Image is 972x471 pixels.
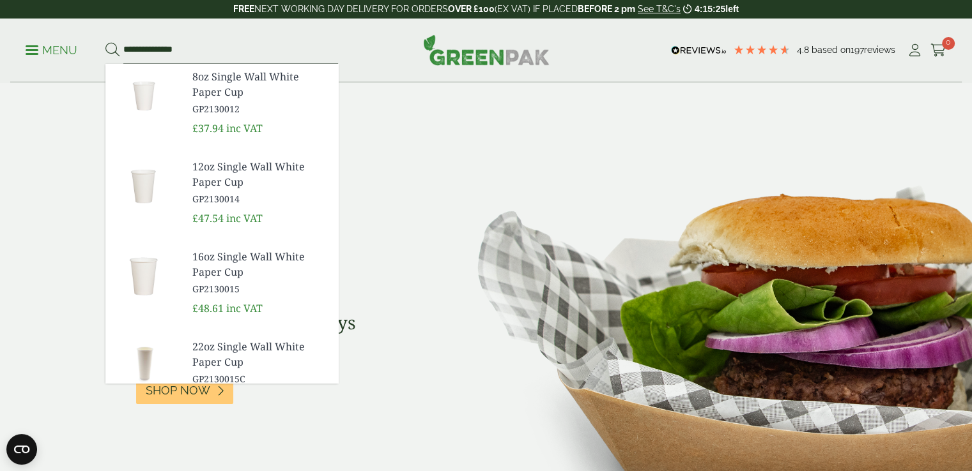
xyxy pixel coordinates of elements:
span: GP2130015 [192,282,328,295]
strong: OVER £100 [448,4,495,14]
i: My Account [907,44,923,57]
img: GP2130012 [105,64,182,125]
span: left [725,4,739,14]
a: 0 [930,41,946,60]
span: GP2130012 [192,102,328,116]
span: inc VAT [226,301,263,315]
button: Open CMP widget [6,434,37,465]
img: GP2130015 [105,244,182,305]
span: GP2130015C [192,372,328,385]
span: inc VAT [226,121,263,135]
span: inc VAT [226,211,263,225]
span: GP2130014 [192,192,328,206]
a: 8oz Single Wall White Paper Cup GP2130012 [192,69,328,116]
img: GreenPak Supplies [423,34,550,65]
span: £48.61 [192,301,224,315]
span: 4.8 [797,45,812,55]
span: 8oz Single Wall White Paper Cup [192,69,328,100]
a: 16oz Single Wall White Paper Cup GP2130015 [192,249,328,295]
span: 22oz Single Wall White Paper Cup [192,339,328,370]
span: £47.54 [192,211,224,225]
p: Menu [26,43,77,58]
img: GP2130015C [105,334,182,395]
span: Based on [812,45,851,55]
a: 12oz Single Wall White Paper Cup GP2130014 [192,159,328,206]
span: £37.94 [192,121,224,135]
a: See T&C's [638,4,681,14]
span: 197 [851,45,864,55]
a: Shop Now [136,377,233,404]
span: 0 [942,37,955,50]
img: GP2130014 [105,154,182,215]
a: 22oz Single Wall White Paper Cup GP2130015C [192,339,328,385]
span: 12oz Single Wall White Paper Cup [192,159,328,190]
span: 16oz Single Wall White Paper Cup [192,249,328,280]
span: reviews [864,45,895,55]
div: 4.79 Stars [733,44,791,56]
i: Cart [930,44,946,57]
span: 4:15:25 [695,4,725,14]
a: Menu [26,43,77,56]
strong: FREE [233,4,254,14]
strong: BEFORE 2 pm [578,4,635,14]
img: REVIEWS.io [671,46,727,55]
span: Shop Now [146,384,210,398]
